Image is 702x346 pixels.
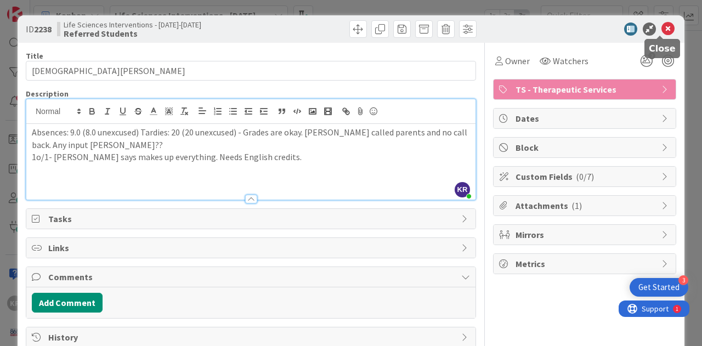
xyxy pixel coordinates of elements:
[455,182,470,197] span: KR
[516,170,656,183] span: Custom Fields
[516,199,656,212] span: Attachments
[34,24,52,35] b: 2238
[48,241,456,254] span: Links
[32,151,470,163] p: 1o/1- [PERSON_NAME] says makes up everything. Needs English credits.
[649,43,676,54] h5: Close
[576,171,594,182] span: ( 0/7 )
[48,270,456,283] span: Comments
[516,257,656,270] span: Metrics
[516,112,656,125] span: Dates
[678,275,688,285] div: 3
[638,282,680,293] div: Get Started
[516,141,656,154] span: Block
[26,61,476,81] input: type card name here...
[571,200,582,211] span: ( 1 )
[505,54,530,67] span: Owner
[64,29,201,38] b: Referred Students
[32,293,103,313] button: Add Comment
[23,2,50,15] span: Support
[26,51,43,61] label: Title
[516,228,656,241] span: Mirrors
[516,83,656,96] span: TS - Therapeutic Services
[57,4,60,13] div: 1
[26,22,52,36] span: ID
[32,127,469,150] span: Absences: 9.0 (8.0 unexcused) Tardies: 20 (20 unexcused) - Grades are okay. [PERSON_NAME] called ...
[26,89,69,99] span: Description
[48,331,456,344] span: History
[630,278,688,297] div: Open Get Started checklist, remaining modules: 3
[48,212,456,225] span: Tasks
[553,54,588,67] span: Watchers
[64,20,201,29] span: Life Sciences Interventions - [DATE]-[DATE]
